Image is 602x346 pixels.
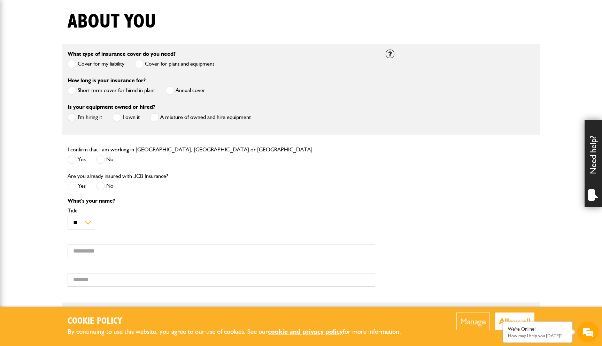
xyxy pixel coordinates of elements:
label: Are you already insured with JCB Insurance? [68,173,168,179]
label: Short term cover for hired in plant [68,86,155,95]
p: What's your name? [68,198,375,204]
label: Cover for plant and equipment [135,60,214,68]
h2: Cookie Policy [68,316,412,327]
button: Manage [456,313,490,330]
label: Title [68,208,375,213]
label: What type of insurance cover do you need? [68,51,176,57]
label: I'm hiring it [68,113,102,122]
p: How may I help you today? [508,333,567,338]
label: A mixture of owned and hire equipment [150,113,251,122]
label: Cover for my liability [68,60,124,68]
a: cookie and privacy policy [268,328,343,336]
div: Need help? [585,120,602,207]
label: I confirm that I am working in [GEOGRAPHIC_DATA], [GEOGRAPHIC_DATA] or [GEOGRAPHIC_DATA] [68,147,312,152]
label: I own it [113,113,140,122]
div: We're Online! [508,326,567,332]
label: No [96,182,114,190]
label: Yes [68,155,86,164]
label: Yes [68,182,86,190]
h1: About you [68,10,156,33]
p: By continuing to use this website, you agree to our use of cookies. See our for more information. [68,326,412,337]
label: How long is your insurance for? [68,78,146,83]
label: Annual cover [165,86,205,95]
button: Allow all [495,313,534,330]
label: No [96,155,114,164]
label: Is your equipment owned or hired? [68,104,155,110]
